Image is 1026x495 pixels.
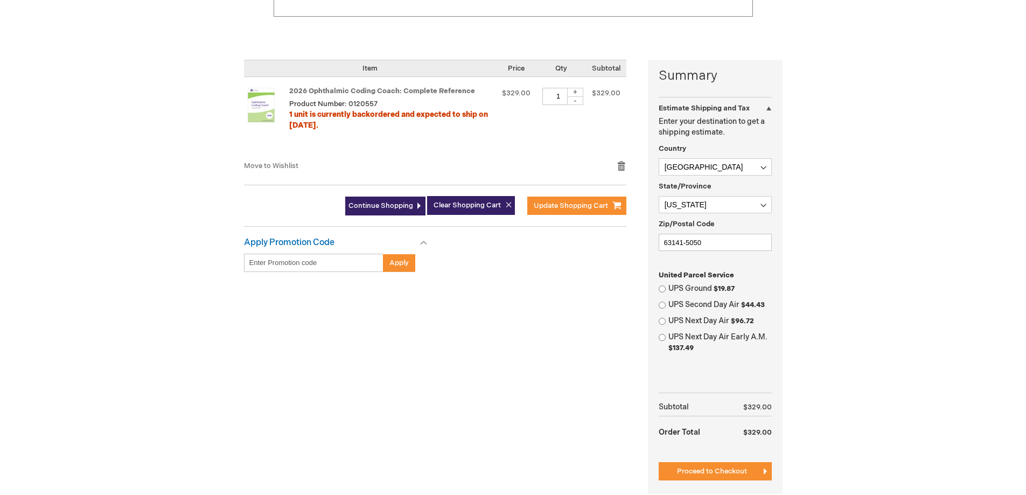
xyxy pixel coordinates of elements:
[659,271,734,280] span: United Parcel Service
[244,238,334,248] strong: Apply Promotion Code
[542,88,575,105] input: Qty
[508,64,525,73] span: Price
[668,344,694,352] span: $137.49
[527,197,626,215] button: Update Shopping Cart
[244,88,289,150] a: 2026 Ophthalmic Coding Coach: Complete Reference
[668,332,772,353] label: UPS Next Day Air Early A.M.
[659,462,772,480] button: Proceed to Checkout
[731,317,754,325] span: $96.72
[677,467,747,476] span: Proceed to Checkout
[592,89,620,97] span: $329.00
[743,403,772,412] span: $329.00
[659,182,711,191] span: State/Province
[659,104,750,113] strong: Estimate Shipping and Tax
[659,220,715,228] span: Zip/Postal Code
[427,196,515,215] button: Clear Shopping Cart
[741,301,765,309] span: $44.43
[289,100,378,108] span: Product Number: 0120557
[659,422,700,441] strong: Order Total
[244,254,383,272] input: Enter Promotion code
[434,201,501,210] span: Clear Shopping Cart
[244,88,278,122] img: 2026 Ophthalmic Coding Coach: Complete Reference
[659,399,723,416] th: Subtotal
[502,89,531,97] span: $329.00
[362,64,378,73] span: Item
[567,88,583,97] div: +
[592,64,620,73] span: Subtotal
[534,201,608,210] span: Update Shopping Cart
[555,64,567,73] span: Qty
[389,259,409,267] span: Apply
[668,316,772,326] label: UPS Next Day Air
[244,162,298,170] a: Move to Wishlist
[659,116,772,138] p: Enter your destination to get a shipping estimate.
[289,87,475,95] a: 2026 Ophthalmic Coding Coach: Complete Reference
[659,67,772,85] strong: Summary
[345,197,425,215] a: Continue Shopping
[743,428,772,437] span: $329.00
[567,96,583,105] div: -
[714,284,735,293] span: $19.87
[668,299,772,310] label: UPS Second Day Air
[383,254,415,272] button: Apply
[289,109,492,131] div: 1 unit is currently backordered and expected to ship on [DATE].
[348,201,413,210] span: Continue Shopping
[659,144,686,153] span: Country
[668,283,772,294] label: UPS Ground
